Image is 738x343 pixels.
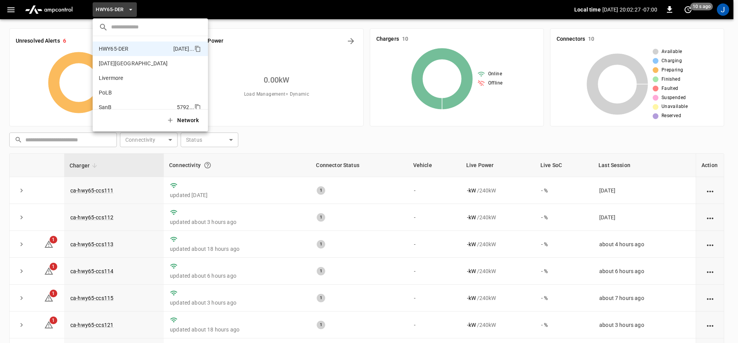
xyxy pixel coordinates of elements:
div: copy [194,44,202,53]
div: copy [194,103,202,112]
p: [DATE][GEOGRAPHIC_DATA] [99,60,175,67]
p: PoLB [99,89,174,96]
p: Livermore [99,74,175,82]
button: Network [162,113,205,128]
p: HWY65-DER [99,45,170,53]
p: SanB [99,103,174,111]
